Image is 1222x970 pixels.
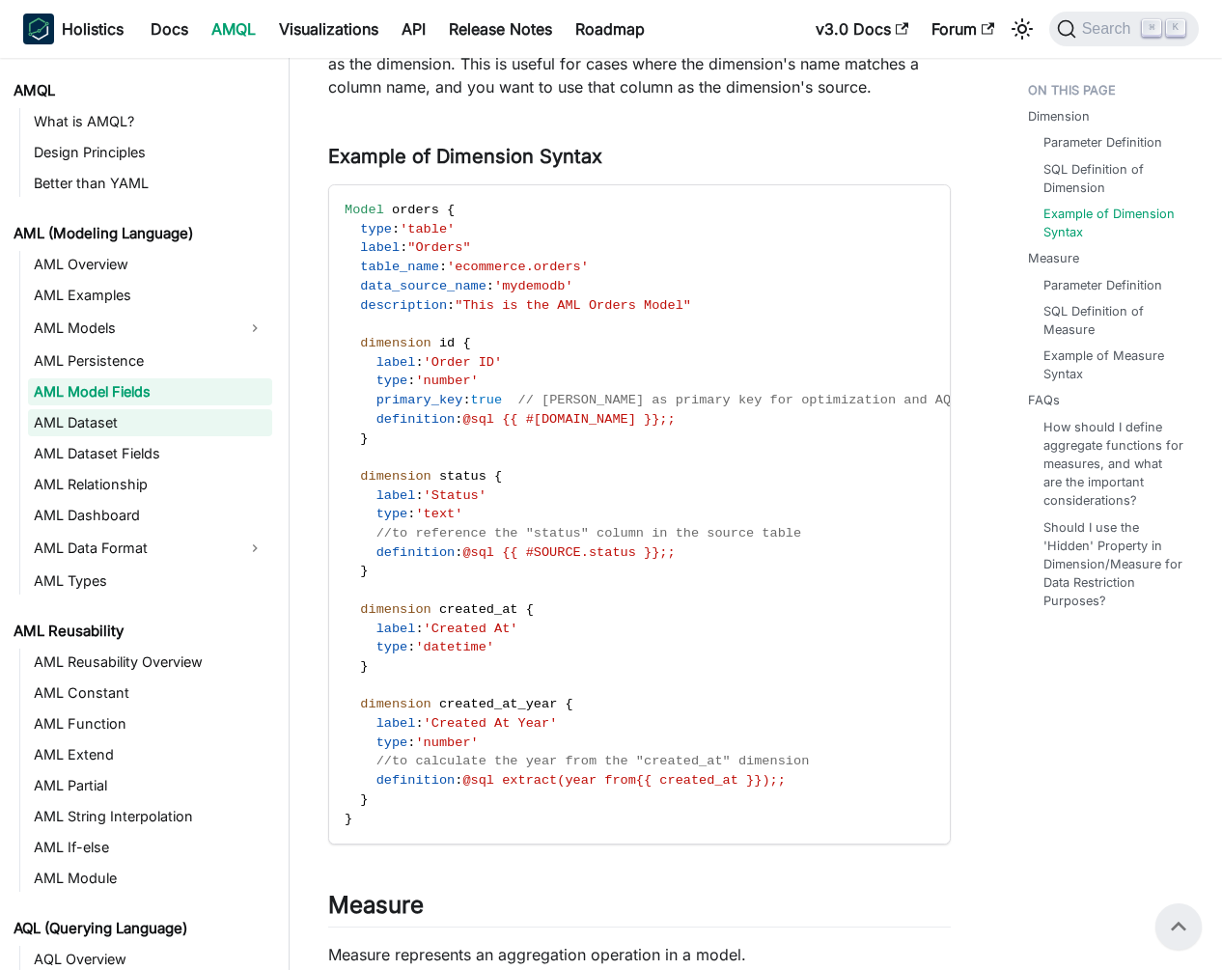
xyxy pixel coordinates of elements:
a: AML (Modeling Language) [8,220,272,247]
span: { [447,203,455,217]
a: AML Overview [28,251,272,278]
span: : [415,716,423,731]
a: Release Notes [437,14,564,44]
span: "Orders" [407,240,470,255]
span: : [447,298,455,313]
span: dimension [360,697,430,711]
a: SQL Definition of Dimension [1043,160,1184,197]
a: Dimension [1028,107,1090,125]
a: Example of Dimension Syntax [1043,205,1184,241]
span: { [565,697,572,711]
span: : [455,773,462,788]
kbd: K [1166,19,1185,37]
span: Search [1076,20,1143,38]
span: dimension [360,336,430,350]
span: } [360,564,368,578]
span: created_at_year [439,697,557,711]
a: Example of Measure Syntax [1043,346,1184,383]
span: id [439,336,455,350]
a: API [390,14,437,44]
a: Should I use the 'Hidden' Property in Dimension/Measure for Data Restriction Purposes? [1043,518,1184,611]
a: FAQs [1028,391,1060,409]
span: type [376,507,408,521]
span: definition [376,545,456,560]
span: 'Order ID' [424,355,503,370]
a: Parameter Definition [1043,276,1162,294]
a: AML Model Fields [28,378,272,405]
a: AML Types [28,568,272,595]
span: label [360,240,400,255]
span: dimension [360,602,430,617]
span: : [407,507,415,521]
span: description [360,298,447,313]
span: : [455,412,462,427]
span: 'Status' [424,488,486,503]
span: : [415,488,423,503]
span: } [345,812,352,826]
span: "This is the AML Orders Model" [455,298,691,313]
a: AML Module [28,865,272,892]
a: AML Data Format [28,533,237,564]
span: primary_key [376,393,463,407]
a: AML Function [28,710,272,737]
span: type [360,222,392,236]
span: } [360,792,368,807]
b: Holistics [62,17,124,41]
a: AML Persistence [28,347,272,374]
span: 'mydemodb' [494,279,573,293]
span: : [486,279,494,293]
span: : [415,355,423,370]
span: // [PERSON_NAME] as primary key for optimization and AQL features [518,393,1030,407]
span: definition [376,412,456,427]
a: Forum [920,14,1006,44]
a: Roadmap [564,14,656,44]
a: AML Partial [28,772,272,799]
span: type [376,640,408,654]
span: : [439,260,447,274]
span: Model [345,203,384,217]
a: AML Constant [28,679,272,707]
span: : [462,393,470,407]
span: created_at [439,602,518,617]
a: AMQL [8,77,272,104]
span: : [407,374,415,388]
button: Expand sidebar category 'AML Models' [237,313,272,344]
a: AML Relationship [28,471,272,498]
span: { [462,336,470,350]
span: definition [376,773,456,788]
span: 'table' [400,222,455,236]
span: 'Created At Year' [424,716,558,731]
span: @sql extract(year from{{ created_at }});; [462,773,785,788]
span: //to calculate the year from the "created_at" dimension [376,754,810,768]
a: AML String Interpolation [28,803,272,830]
span: data_source_name [360,279,486,293]
button: Expand sidebar category 'AML Data Format' [237,533,272,564]
span: status [439,469,486,484]
span: 'Created At' [424,622,518,636]
a: Parameter Definition [1043,133,1162,152]
span: : [392,222,400,236]
kbd: ⌘ [1142,19,1161,37]
a: How should I define aggregate functions for measures, and what are the important considerations? [1043,418,1184,511]
span: label [376,488,416,503]
a: AML Reusability [8,618,272,645]
span: type [376,374,408,388]
span: } [360,659,368,674]
a: AML Examples [28,282,272,309]
span: : [455,545,462,560]
span: { [526,602,534,617]
h2: Measure [328,891,951,928]
a: AML Dataset [28,409,272,436]
span: label [376,622,416,636]
span: label [376,355,416,370]
a: AML Dashboard [28,502,272,529]
a: HolisticsHolistics [23,14,124,44]
a: AML Dataset Fields [28,440,272,467]
span: table_name [360,260,439,274]
span: 'number' [415,374,478,388]
span: @sql {{ #[DOMAIN_NAME] }};; [462,412,675,427]
a: AML Reusability Overview [28,649,272,676]
span: } [360,431,368,446]
a: AQL (Querying Language) [8,915,272,942]
span: 'number' [415,735,478,750]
